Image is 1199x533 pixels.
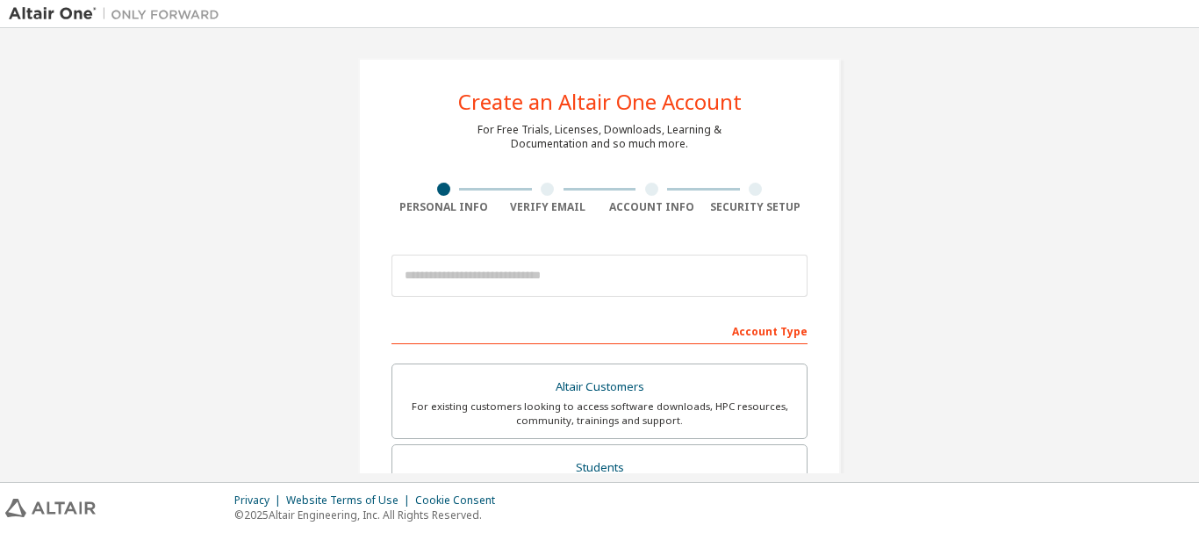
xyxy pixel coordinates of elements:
[496,200,600,214] div: Verify Email
[477,123,722,151] div: For Free Trials, Licenses, Downloads, Learning & Documentation and so much more.
[234,508,506,522] p: © 2025 Altair Engineering, Inc. All Rights Reserved.
[403,375,796,400] div: Altair Customers
[403,400,796,428] div: For existing customers looking to access software downloads, HPC resources, community, trainings ...
[5,499,96,517] img: altair_logo.svg
[391,200,496,214] div: Personal Info
[458,91,742,112] div: Create an Altair One Account
[234,493,286,508] div: Privacy
[599,200,704,214] div: Account Info
[9,5,228,23] img: Altair One
[704,200,808,214] div: Security Setup
[391,316,808,344] div: Account Type
[415,493,506,508] div: Cookie Consent
[403,456,796,480] div: Students
[286,493,415,508] div: Website Terms of Use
